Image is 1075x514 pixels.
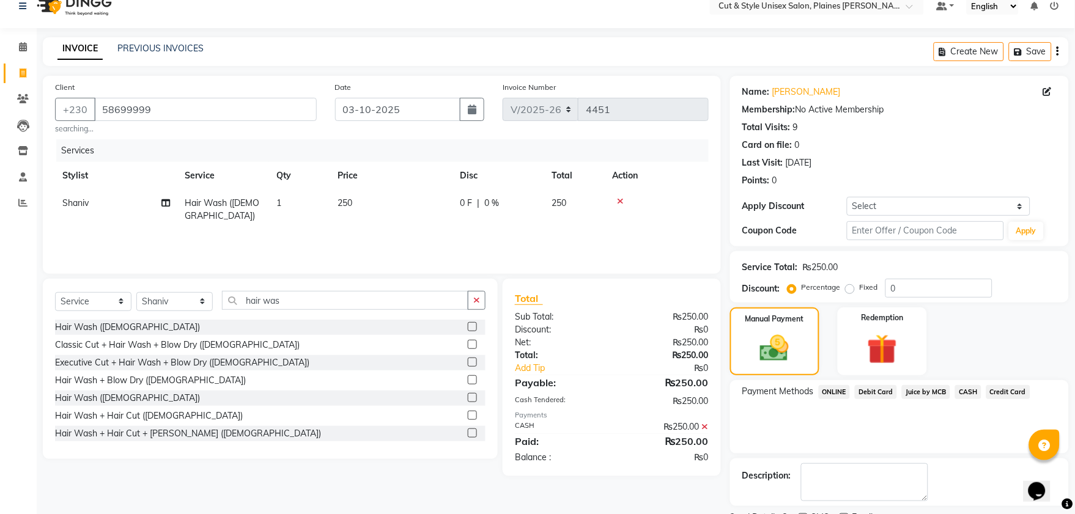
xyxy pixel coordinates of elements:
div: ₨250.00 [611,310,717,323]
span: Total [515,292,543,305]
th: Disc [453,162,544,189]
div: ₨250.00 [611,349,717,362]
div: ₨250.00 [611,375,717,390]
a: Add Tip [506,362,629,375]
button: Save [1009,42,1052,61]
div: 0 [772,174,777,187]
button: +230 [55,98,95,121]
div: Balance : [506,451,611,464]
th: Action [605,162,709,189]
div: Services [56,139,718,162]
button: Apply [1009,222,1044,240]
div: ₨250.00 [611,395,717,408]
label: Date [335,82,352,93]
label: Invoice Number [503,82,556,93]
div: Description: [742,469,791,482]
label: Redemption [861,312,903,323]
div: Hair Wash + Hair Cut ([DEMOGRAPHIC_DATA]) [55,409,243,422]
div: 9 [793,121,798,134]
div: Sub Total: [506,310,611,323]
small: searching... [55,123,317,134]
div: ₨0 [629,362,717,375]
input: Search by Name/Mobile/Email/Code [94,98,317,121]
button: Create New [934,42,1004,61]
label: Fixed [860,282,878,293]
label: Percentage [802,282,841,293]
a: INVOICE [57,38,103,60]
div: Membership: [742,103,796,116]
div: Points: [742,174,770,187]
div: 0 [795,139,800,152]
div: Apply Discount [742,200,847,213]
th: Total [544,162,605,189]
div: ₨0 [611,451,717,464]
div: Net: [506,336,611,349]
th: Service [177,162,269,189]
span: 0 % [484,197,499,210]
div: Coupon Code [742,224,847,237]
input: Search or Scan [222,291,468,310]
span: 250 [552,197,566,208]
div: Total: [506,349,611,362]
div: Hair Wash ([DEMOGRAPHIC_DATA]) [55,392,200,405]
span: ONLINE [819,385,851,399]
div: Discount: [506,323,611,336]
input: Enter Offer / Coupon Code [847,221,1004,240]
label: Manual Payment [745,314,804,325]
div: Paid: [506,434,611,449]
span: 1 [276,197,281,208]
th: Qty [269,162,330,189]
span: Payment Methods [742,385,814,398]
span: Credit Card [986,385,1030,399]
div: Service Total: [742,261,798,274]
span: Juice by MCB [902,385,950,399]
div: ₨250.00 [803,261,838,274]
img: _gift.svg [858,331,907,368]
div: Executive Cut + Hair Wash + Blow Dry ([DEMOGRAPHIC_DATA]) [55,356,309,369]
div: [DATE] [786,156,812,169]
th: Price [330,162,453,189]
div: Cash Tendered: [506,395,611,408]
div: Name: [742,86,770,98]
label: Client [55,82,75,93]
div: Last Visit: [742,156,783,169]
span: CASH [955,385,981,399]
iframe: chat widget [1024,465,1063,502]
div: Card on file: [742,139,792,152]
div: No Active Membership [742,103,1057,116]
div: ₨250.00 [611,434,717,449]
div: Hair Wash + Blow Dry ([DEMOGRAPHIC_DATA]) [55,374,246,387]
span: Hair Wash ([DEMOGRAPHIC_DATA]) [185,197,259,221]
span: Debit Card [855,385,897,399]
img: _cash.svg [751,332,798,365]
div: Classic Cut + Hair Wash + Blow Dry ([DEMOGRAPHIC_DATA]) [55,339,300,351]
div: Payments [515,410,709,420]
div: Payable: [506,375,611,390]
span: 250 [338,197,352,208]
th: Stylist [55,162,177,189]
div: CASH [506,420,611,433]
div: ₨250.00 [611,420,717,433]
a: PREVIOUS INVOICES [117,43,204,54]
span: 0 F [460,197,472,210]
div: Hair Wash + Hair Cut + [PERSON_NAME] ([DEMOGRAPHIC_DATA]) [55,427,321,440]
div: Hair Wash ([DEMOGRAPHIC_DATA]) [55,321,200,334]
div: Discount: [742,282,780,295]
span: Shaniv [62,197,89,208]
div: Total Visits: [742,121,791,134]
span: | [477,197,479,210]
a: [PERSON_NAME] [772,86,841,98]
div: ₨250.00 [611,336,717,349]
div: ₨0 [611,323,717,336]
